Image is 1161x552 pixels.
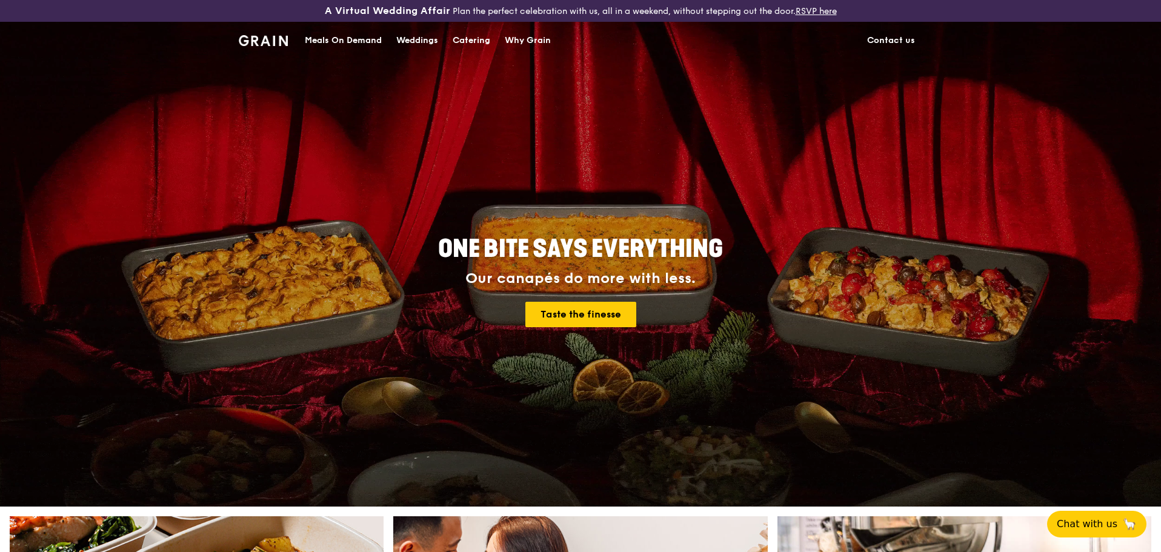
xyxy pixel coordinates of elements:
div: Our canapés do more with less. [362,270,799,287]
div: Weddings [396,22,438,59]
a: Contact us [860,22,922,59]
a: Why Grain [497,22,558,59]
h3: A Virtual Wedding Affair [325,5,450,17]
div: Plan the perfect celebration with us, all in a weekend, without stepping out the door. [231,5,930,17]
span: ONE BITE SAYS EVERYTHING [438,234,723,264]
span: 🦙 [1122,517,1137,531]
a: Catering [445,22,497,59]
a: GrainGrain [239,21,288,58]
img: Grain [239,35,288,46]
button: Chat with us🦙 [1047,511,1146,537]
div: Why Grain [505,22,551,59]
a: Weddings [389,22,445,59]
div: Catering [453,22,490,59]
a: RSVP here [796,6,837,16]
span: Chat with us [1057,517,1117,531]
a: Taste the finesse [525,302,636,327]
div: Meals On Demand [305,22,382,59]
